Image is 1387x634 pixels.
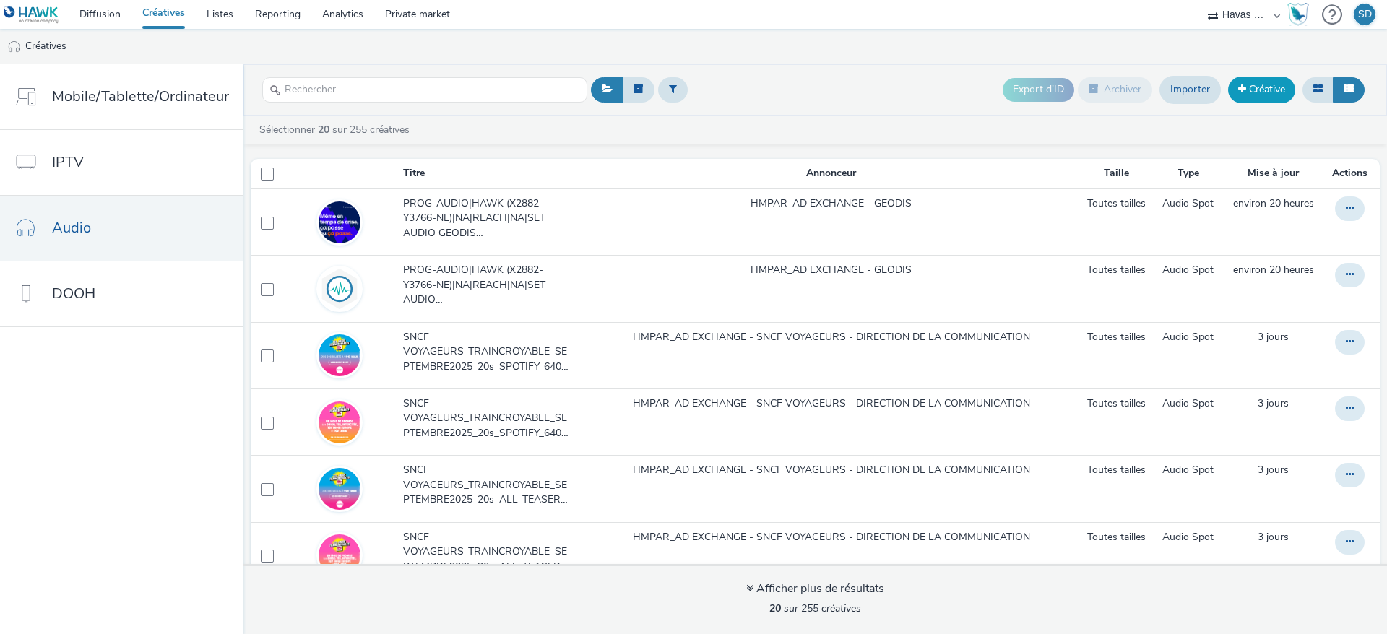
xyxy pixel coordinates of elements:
a: HMPAR_AD EXCHANGE - SNCF VOYAGEURS - DIRECTION DE LA COMMUNICATION [633,330,1030,344]
a: PROG-AUDIO|HAWK (X2882-Y3766-NE)|NA|REACH|NA|SET AUDIO GEODIS|NA|AUDIO|1X1|NA|CPM (IMPRESSIONS)|F... [403,263,582,314]
a: 26 août 2025, 17:26 [1258,463,1289,477]
span: environ 20 heures [1233,263,1314,277]
strong: 20 [769,602,781,615]
th: Mise à jour [1222,159,1325,188]
button: Grille [1302,77,1334,102]
a: Audio Spot [1162,263,1214,277]
a: HMPAR_AD EXCHANGE - GEODIS [751,196,912,211]
div: Afficher plus de résultats [746,581,884,597]
span: IPTV [52,152,84,173]
img: Hawk Academy [1287,3,1309,26]
a: Toutes tailles [1087,396,1146,411]
button: Export d'ID [1003,78,1074,101]
th: Actions [1326,159,1380,188]
th: Titre [402,159,584,188]
img: 70733aab-5114-48cb-8545-f95cf7e9d373.jpg [319,334,360,376]
a: Toutes tailles [1087,196,1146,211]
span: 3 jours [1258,396,1289,410]
span: PROG-AUDIO|HAWK (X2882-Y3766-NE)|NA|REACH|NA|SET AUDIO GEODIS SPOTIFY|NA|AUDIO|1X1|NA|CPM (IMPRES... [403,196,576,240]
span: DOOH [52,283,95,304]
img: audio.svg [319,268,360,310]
a: 26 août 2025, 17:37 [1258,396,1289,411]
a: Toutes tailles [1087,330,1146,344]
span: environ 20 heures [1233,196,1314,210]
a: SNCF VOYAGEURS_TRAINCROYABLE_SEPTEMBRE2025_20s_SPOTIFY_640x640_TEASER OUIGO [403,330,582,381]
span: SNCF VOYAGEURS_TRAINCROYABLE_SEPTEMBRE2025_20s_ALL_TEASER OUIGO [403,463,576,507]
a: Audio Spot [1162,196,1214,211]
a: SNCF VOYAGEURS_TRAINCROYABLE_SEPTEMBRE2025_20s_SPOTIFY_640x640_TEASER GENERIQUE [403,396,582,448]
a: Toutes tailles [1087,463,1146,477]
a: Audio Spot [1162,330,1214,344]
input: Rechercher... [262,77,587,103]
th: Annonceur [584,159,1079,188]
strong: 20 [318,123,329,136]
img: audio [7,40,22,54]
a: HMPAR_AD EXCHANGE - SNCF VOYAGEURS - DIRECTION DE LA COMMUNICATION [633,463,1030,477]
a: 26 août 2025, 17:37 [1258,330,1289,344]
span: 3 jours [1258,530,1289,544]
a: Importer [1159,76,1221,103]
a: Hawk Academy [1287,3,1315,26]
button: Liste [1333,77,1365,102]
a: HMPAR_AD EXCHANGE - GEODIS [751,263,912,277]
a: PROG-AUDIO|HAWK (X2882-Y3766-NE)|NA|REACH|NA|SET AUDIO GEODIS SPOTIFY|NA|AUDIO|1X1|NA|CPM (IMPRES... [403,196,582,248]
a: Sélectionner sur 255 créatives [258,123,415,136]
span: SNCF VOYAGEURS_TRAINCROYABLE_SEPTEMBRE2025_20s_ALL_TEASER GENERIQUE [403,530,576,574]
th: Taille [1079,159,1154,188]
a: Audio Spot [1162,396,1214,411]
button: Archiver [1078,77,1152,102]
img: undefined Logo [4,6,59,24]
a: 26 août 2025, 17:26 [1258,530,1289,544]
img: 4026fcb9-73e7-423d-af3f-98cc61fe77f4.jpg [319,401,360,443]
img: 263877a8-df15-4138-a735-acd574d35402.jpg [319,468,360,510]
a: Créative [1228,77,1295,103]
a: HMPAR_AD EXCHANGE - SNCF VOYAGEURS - DIRECTION DE LA COMMUNICATION [633,530,1030,544]
span: PROG-AUDIO|HAWK (X2882-Y3766-NE)|NA|REACH|NA|SET AUDIO GEODIS|NA|AUDIO|1X1|NA|CPM (IMPRESSIONS)|F... [403,263,576,307]
a: SNCF VOYAGEURS_TRAINCROYABLE_SEPTEMBRE2025_20s_ALL_TEASER OUIGO [403,463,582,514]
a: SNCF VOYAGEURS_TRAINCROYABLE_SEPTEMBRE2025_20s_ALL_TEASER GENERIQUE [403,530,582,581]
span: Mobile/Tablette/Ordinateur [52,86,229,107]
a: Audio Spot [1162,530,1214,544]
span: SNCF VOYAGEURS_TRAINCROYABLE_SEPTEMBRE2025_20s_SPOTIFY_640x640_TEASER GENERIQUE [403,396,576,440]
a: Audio Spot [1162,463,1214,477]
a: Toutes tailles [1087,263,1146,277]
span: 3 jours [1258,330,1289,344]
img: 58a2cba8-cdbf-4b94-919d-c8e624a9931f.jpg [319,534,360,576]
img: 02947f05-f1d0-4b8d-84ef-24e5becaa417.png [319,201,360,243]
a: 28 août 2025, 18:10 [1233,196,1314,211]
a: 28 août 2025, 18:07 [1233,263,1314,277]
th: Type [1154,159,1222,188]
span: sur 255 créatives [769,602,861,615]
span: SNCF VOYAGEURS_TRAINCROYABLE_SEPTEMBRE2025_20s_SPOTIFY_640x640_TEASER OUIGO [403,330,576,374]
a: HMPAR_AD EXCHANGE - SNCF VOYAGEURS - DIRECTION DE LA COMMUNICATION [633,396,1030,411]
span: 3 jours [1258,463,1289,477]
div: SD [1358,4,1372,25]
span: Audio [52,217,91,238]
a: Toutes tailles [1087,530,1146,544]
